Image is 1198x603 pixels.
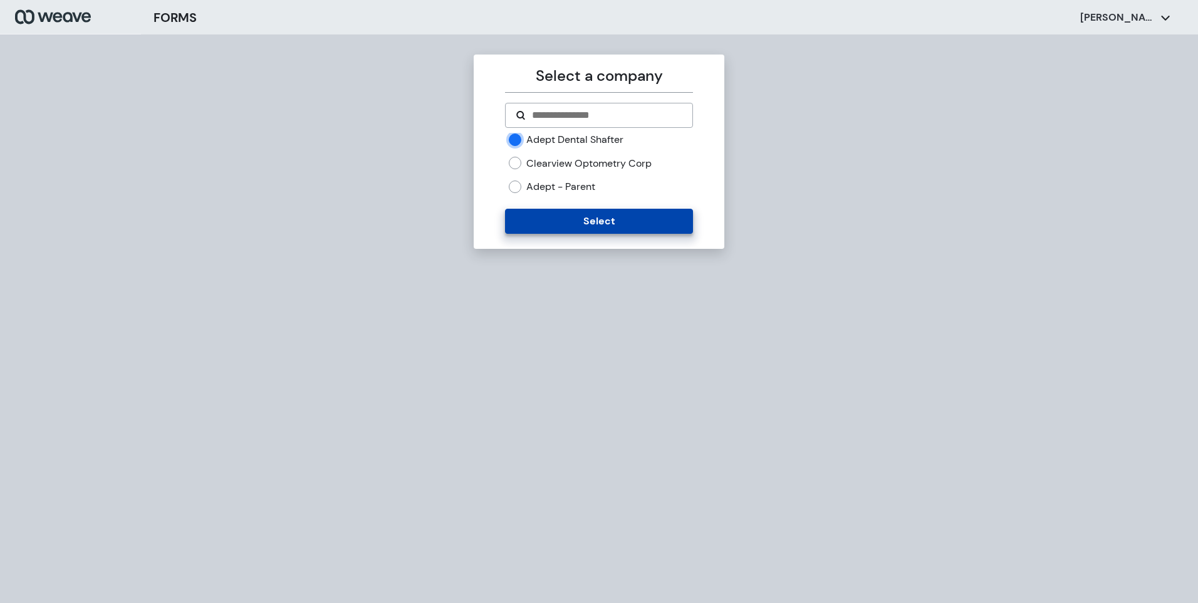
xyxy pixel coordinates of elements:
label: Adept - Parent [526,180,595,194]
label: Adept Dental Shafter [526,133,623,147]
h3: FORMS [154,8,197,27]
input: Search [531,108,682,123]
p: Select a company [505,65,692,87]
button: Select [505,209,692,234]
p: [PERSON_NAME] [1080,11,1155,24]
label: Clearview Optometry Corp [526,157,652,170]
